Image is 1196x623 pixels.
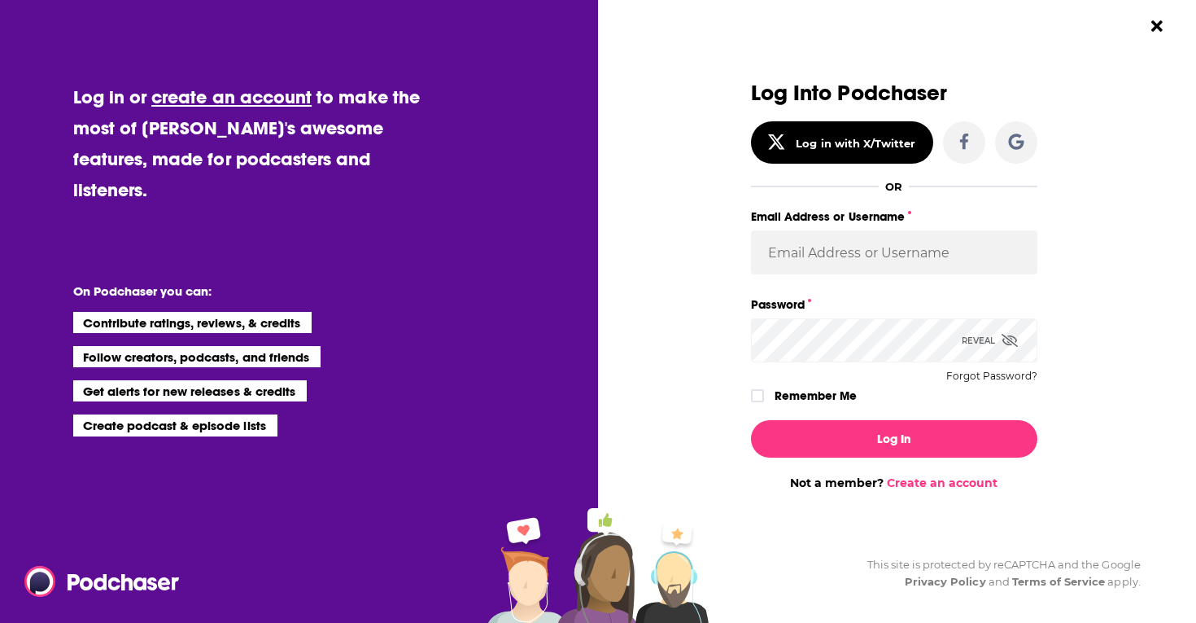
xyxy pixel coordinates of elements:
[1012,575,1106,588] a: Terms of Service
[751,294,1037,315] label: Password
[751,206,1037,227] label: Email Address or Username
[946,371,1037,382] button: Forgot Password?
[1141,11,1172,42] button: Close Button
[73,283,399,299] li: On Podchaser you can:
[73,312,312,333] li: Contribute ratings, reviews, & credits
[751,121,933,164] button: Log in with X/Twitter
[962,318,1018,362] div: Reveal
[905,575,986,588] a: Privacy Policy
[854,556,1141,590] div: This site is protected by reCAPTCHA and the Google and apply.
[73,346,321,367] li: Follow creators, podcasts, and friends
[751,476,1037,490] div: Not a member?
[887,476,997,490] a: Create an account
[751,81,1037,105] h3: Log Into Podchaser
[151,86,312,108] a: create an account
[775,385,857,406] label: Remember Me
[24,566,181,597] img: Podchaser - Follow, Share and Rate Podcasts
[796,137,915,150] div: Log in with X/Twitter
[24,566,168,597] a: Podchaser - Follow, Share and Rate Podcasts
[751,230,1037,274] input: Email Address or Username
[73,380,307,401] li: Get alerts for new releases & credits
[885,180,902,193] div: OR
[73,415,277,436] li: Create podcast & episode lists
[751,420,1037,458] button: Log In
